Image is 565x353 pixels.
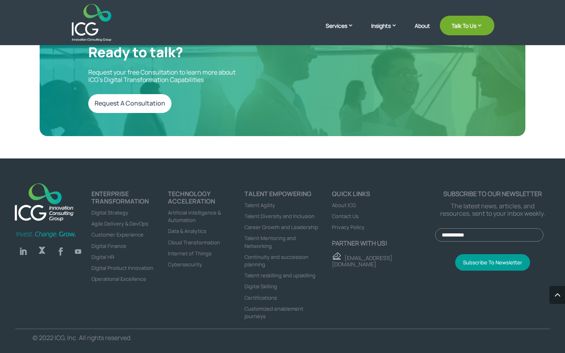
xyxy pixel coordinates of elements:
[332,240,435,247] p: Partner with us!
[91,209,128,216] a: Digital Strategy
[244,294,277,301] a: Certifications
[463,259,522,266] span: Subscribe To Newsletter
[168,190,244,209] h4: TECHNOLOGY ACCELERATION
[91,220,148,227] a: Agile Delivery & DevOps
[168,261,202,268] a: Cybersecurity
[244,202,275,209] a: Talent Agility
[332,252,341,260] img: email - ICG
[72,245,84,258] a: Follow on Youtube
[15,231,77,238] img: Invest-Change-Grow-Green
[168,239,220,246] a: Cloud Transformation
[371,22,405,41] a: Insights
[10,179,78,227] a: logo_footer
[72,4,111,41] img: ICG
[332,224,365,231] a: Privacy Policy
[168,250,211,257] a: Internet of Things
[168,209,221,224] a: Artificial intelligence & Automation
[332,202,356,209] a: About ICG
[244,190,321,201] h4: Talent Empowering
[435,202,550,217] p: The latest news, articles, and resources, sent to your inbox weekly.
[332,213,359,220] a: Contact Us
[88,94,171,113] a: Request A Consultation
[244,272,315,279] a: Talent reskilling and upskilling
[88,44,272,64] h2: Ready to talk?
[91,275,146,282] a: Operational Excellence
[435,190,550,198] p: Subscribe to our newsletter
[244,224,318,231] a: Career Growth and Leadership
[88,69,272,84] p: Request your free Consultation to learn more about ICG’s Digital Transformation Capabilities
[430,268,565,353] iframe: Chat Widget
[33,334,269,342] p: © 2022 ICG, Inc. All rights reserved.
[455,254,530,271] button: Subscribe To Newsletter
[244,253,308,268] a: Continuity and succession planning
[415,23,430,41] a: About
[440,16,494,35] a: Talk To Us
[244,213,315,220] a: Talent Diversity and Inclusion
[244,283,277,290] a: Digital Skilling
[91,264,153,271] a: Digital Product Innovation
[91,190,168,209] h4: ENTERPRISE TRANSFORMATION
[91,253,114,260] a: Digital HR
[10,179,78,225] img: ICG-new logo (1)
[91,231,144,238] a: Customer Experience
[53,244,69,259] a: Follow on Facebook
[244,305,303,320] a: Customized enablement journeys
[326,22,361,41] a: Services
[34,244,50,259] a: Follow on X
[244,235,296,249] a: Talent Mentoring and Networking
[91,242,126,249] a: Digital Finance
[168,227,206,235] a: Data & Analytics
[15,244,31,259] a: Follow on LinkedIn
[332,254,392,268] a: [EMAIL_ADDRESS][DOMAIN_NAME]
[332,190,435,201] h4: Quick links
